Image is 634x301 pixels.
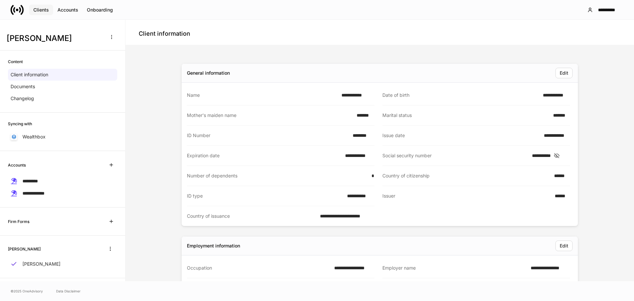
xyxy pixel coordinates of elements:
div: Country of issuance [187,213,316,219]
a: Changelog [8,93,117,104]
div: Edit [560,71,568,75]
p: Changelog [11,95,34,102]
a: Client information [8,69,117,81]
div: Edit [560,244,568,248]
a: Wealthbox [8,131,117,143]
button: Onboarding [83,5,117,15]
p: Client information [11,71,48,78]
h6: Accounts [8,162,26,168]
div: Country of citizenship [382,172,550,179]
a: Data Disclaimer [56,288,81,294]
a: Documents [8,81,117,93]
div: Employer name [382,265,527,271]
h6: Syncing with [8,121,32,127]
h6: [PERSON_NAME] [8,246,41,252]
p: [PERSON_NAME] [22,261,60,267]
h6: Firm Forms [8,218,29,225]
div: Social security number [382,152,528,159]
h3: [PERSON_NAME] [7,33,102,44]
button: Edit [555,68,573,78]
button: Clients [29,5,53,15]
div: ID Number [187,132,349,139]
div: Expiration date [187,152,341,159]
div: Accounts [57,8,78,12]
div: Onboarding [87,8,113,12]
button: Accounts [53,5,83,15]
div: Issuer [382,193,551,200]
p: Wealthbox [22,133,46,140]
button: Edit [555,241,573,251]
div: Clients [33,8,49,12]
div: Date of birth [382,92,539,98]
a: [PERSON_NAME] [8,258,117,270]
div: Marital status [382,112,549,119]
div: Number of dependents [187,172,368,179]
div: Issue date [382,132,540,139]
h6: Content [8,58,23,65]
div: Occupation [187,265,330,271]
div: General information [187,70,230,76]
div: Employment information [187,243,240,249]
div: Mother's maiden name [187,112,353,119]
div: Name [187,92,337,98]
div: ID type [187,193,343,199]
span: © 2025 OneAdvisory [11,288,43,294]
h4: Client information [139,30,190,38]
p: Documents [11,83,35,90]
